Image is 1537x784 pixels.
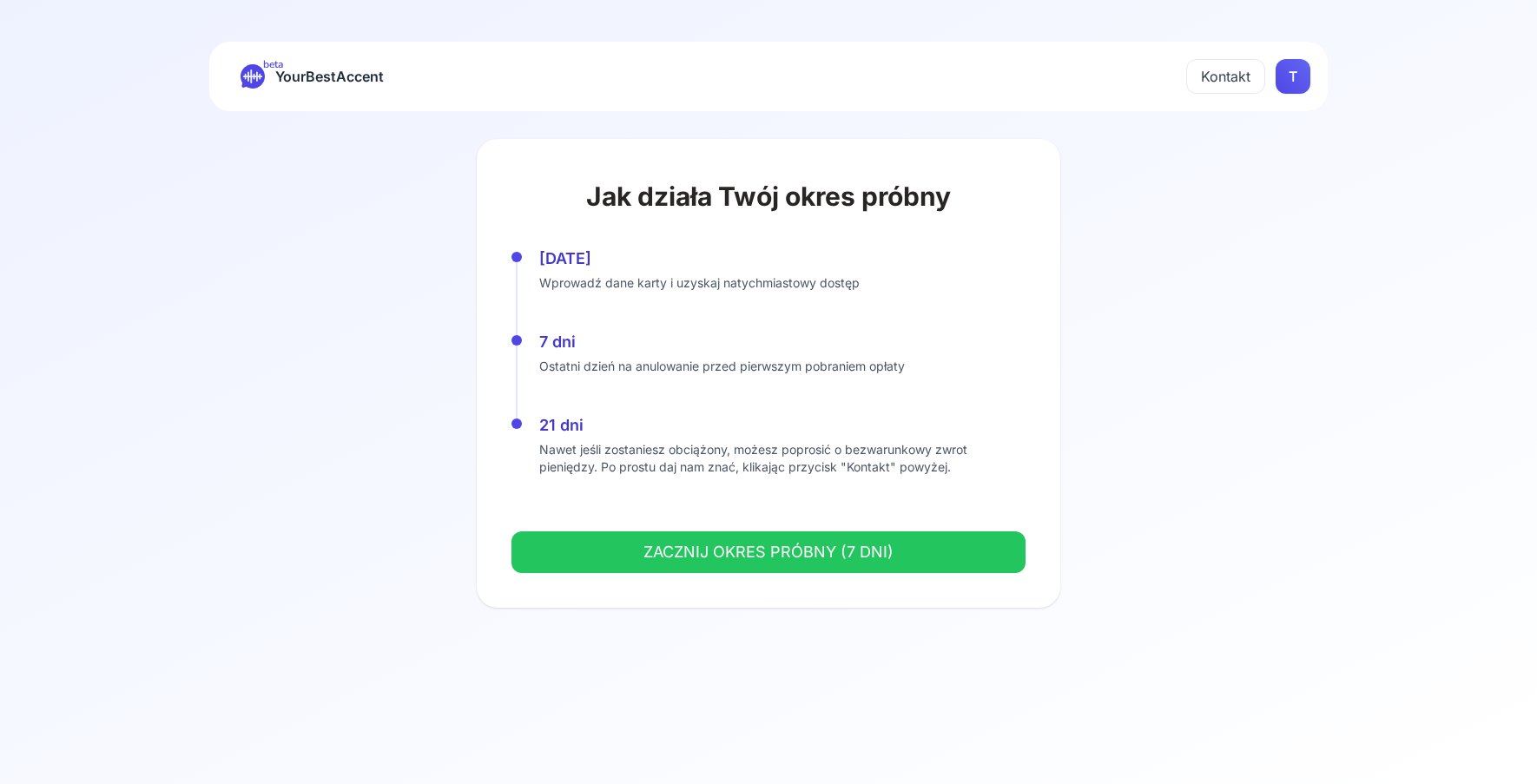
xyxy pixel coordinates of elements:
[1276,59,1310,94] div: T
[539,247,1026,271] p: [DATE]
[511,531,1026,573] button: ZACZNIJ OKRES PRÓBNY (7 DNI)
[539,358,1026,375] p: Ostatni dzień na anulowanie przed pierwszym pobraniem opłaty
[539,441,1026,476] p: Nawet jeśli zostaniesz obciążony, możesz poprosić o bezwarunkowy zwrot pieniędzy. Po prostu daj n...
[491,181,1046,212] h2: Jak działa Twój okres próbny
[227,64,398,89] a: betaYourBestAccent
[539,274,1026,292] p: Wprowadź dane karty i uzyskaj natychmiastowy dostęp
[1276,59,1310,94] button: TT
[275,64,384,89] span: YourBestAccent
[263,57,283,71] span: beta
[1186,59,1265,94] button: Kontakt
[539,330,1026,354] p: 7 dni
[539,413,1026,438] p: 21 dni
